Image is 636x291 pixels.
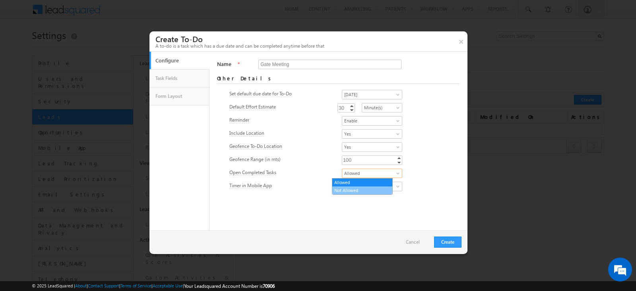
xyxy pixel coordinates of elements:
div: A to-do is a task which has a due date and can be completed anytime before that [155,43,467,50]
a: Yes [342,129,402,139]
a: Decrement [396,160,402,165]
span: Geofence Range (in mts) [229,156,281,162]
span: Enable [342,117,397,124]
label: Name [217,60,231,68]
a: Yes [342,142,402,152]
a: Acceptable Use [153,283,183,288]
ul: Allowed [332,178,393,195]
span: © 2025 LeadSquared | | | | | [32,282,275,290]
span: Set default due date for To-Do [229,91,292,97]
span: Yes [342,130,397,138]
span: Yes [342,144,397,151]
div: 30 [337,103,346,113]
a: Task Fields [153,72,206,85]
span: Open Completed Tasks [229,169,276,176]
span: Geofence To-Do Location [229,143,282,149]
span: Reminder [229,117,249,123]
span: Include Location [229,130,264,136]
h3: Other Details [217,73,460,84]
em: Start Chat [108,229,144,239]
a: Form Layout [153,89,206,103]
a: Enable [342,116,402,126]
a: Minute(s) [362,103,402,113]
a: Not Allowed [332,187,392,194]
span: Your Leadsquared Account Number is [184,283,275,289]
span: Timer in Mobile App [229,182,272,189]
a: Increment [396,156,402,160]
a: Cancel [406,239,428,246]
a: Terms of Service [120,283,151,288]
a: Contact Support [88,283,119,288]
a: Configure [153,54,206,67]
span: Allowed [342,170,397,177]
a: Allowed [342,169,402,178]
div: 100 [342,155,353,165]
a: Decrement [349,108,355,112]
h3: Create To-Do [155,31,467,43]
a: Allowed [332,179,392,186]
span: [DATE] [342,91,397,98]
a: Increment [349,104,355,108]
a: [DATE] [342,90,402,99]
textarea: Type your message and hit 'Enter' [10,74,145,222]
span: 70906 [263,283,275,289]
button: × [455,31,467,52]
button: Create [434,237,461,248]
div: Chat with us now [41,42,134,52]
span: Default Effort Estimate [229,104,276,110]
div: Minimize live chat window [130,4,149,23]
a: About [75,283,87,288]
span: Minute(s) [362,104,400,111]
img: d_60004797649_company_0_60004797649 [14,42,33,52]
